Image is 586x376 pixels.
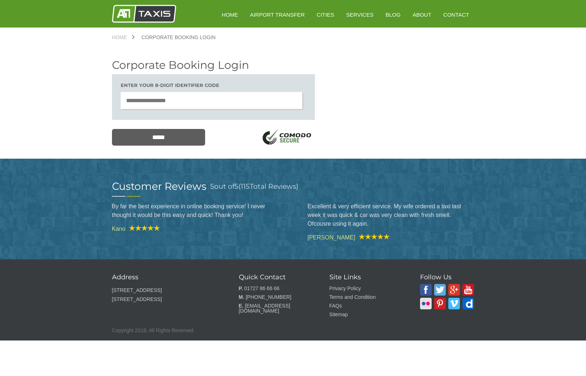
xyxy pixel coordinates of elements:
a: Sitemap [329,312,348,317]
strong: M. [239,294,245,300]
a: HOME [217,6,243,24]
img: A1 Taxis Review [125,225,160,231]
h3: Quick Contact [239,274,311,280]
h2: Corporate Booking Login [112,60,315,71]
h2: Customer Reviews [112,181,207,191]
cite: [PERSON_NAME] [308,234,474,241]
a: Terms and Condition [329,294,376,300]
a: 01727 86 66 66 [244,285,279,291]
a: Airport Transfer [245,6,310,24]
h3: Site Links [329,274,402,280]
blockquote: Excellent & very efficient service. My wife ordered a taxi last week it was quick & car was very ... [308,197,474,234]
img: A1 Taxis Review [355,234,390,239]
a: About [407,6,436,24]
h3: Follow Us [420,274,474,280]
a: Cities [312,6,339,24]
h3: out of ( Total Reviews) [210,181,298,192]
strong: P. [239,285,243,291]
a: Home [112,35,134,40]
img: A1 Taxis [420,284,432,296]
blockquote: By far the best experience in online booking service! I never thought it would be this easy and q... [112,197,279,225]
cite: Kano [112,225,279,232]
p: Copyright 2018, All Rights Reserved. [112,326,474,335]
h3: Address [112,274,221,280]
a: Blog [381,6,406,24]
a: Privacy Policy [329,285,361,291]
p: [STREET_ADDRESS] [STREET_ADDRESS] [112,286,221,304]
a: FAQs [329,303,342,309]
a: [PHONE_NUMBER] [246,294,291,300]
a: [EMAIL_ADDRESS][DOMAIN_NAME] [239,303,290,314]
img: SSL Logo [260,129,315,147]
a: Corporate Booking Login [134,35,223,40]
strong: E. [239,303,244,309]
a: Contact [438,6,474,24]
h3: Enter your 8-digit Identifier code [121,83,306,88]
span: 5 [210,182,214,191]
span: 5 [234,182,238,191]
span: 115 [241,182,250,191]
a: Services [341,6,379,24]
img: A1 Taxis [112,5,176,23]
